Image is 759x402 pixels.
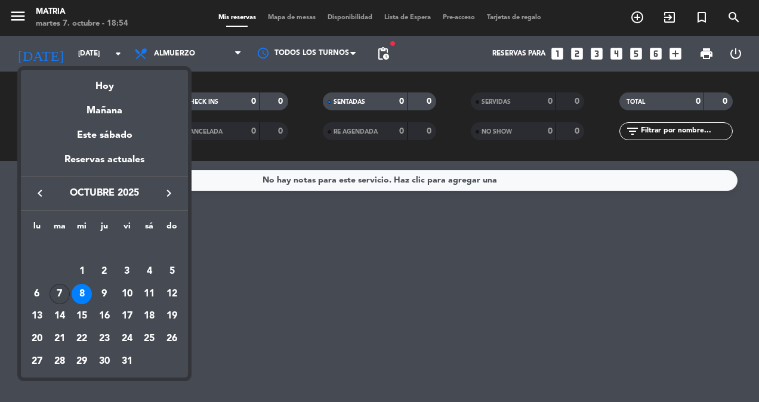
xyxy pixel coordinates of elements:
div: 28 [50,351,70,372]
td: OCT. [26,237,183,260]
td: 6 de octubre de 2025 [26,283,48,305]
div: 13 [27,306,47,326]
td: 15 de octubre de 2025 [70,305,93,327]
td: 5 de octubre de 2025 [161,260,183,283]
td: 1 de octubre de 2025 [70,260,93,283]
div: 11 [139,284,159,304]
td: 13 de octubre de 2025 [26,305,48,327]
td: 25 de octubre de 2025 [138,327,161,350]
div: 23 [94,329,115,349]
i: keyboard_arrow_right [162,186,176,200]
td: 19 de octubre de 2025 [161,305,183,327]
div: 8 [72,284,92,304]
td: 27 de octubre de 2025 [26,350,48,373]
div: 12 [162,284,182,304]
div: 17 [117,306,137,326]
div: Este sábado [21,119,188,152]
td: 3 de octubre de 2025 [116,260,138,283]
th: viernes [116,219,138,238]
td: 8 de octubre de 2025 [70,283,93,305]
div: 21 [50,329,70,349]
th: jueves [93,219,116,238]
td: 9 de octubre de 2025 [93,283,116,305]
td: 17 de octubre de 2025 [116,305,138,327]
td: 11 de octubre de 2025 [138,283,161,305]
div: 2 [94,261,115,282]
td: 18 de octubre de 2025 [138,305,161,327]
td: 20 de octubre de 2025 [26,327,48,350]
div: 1 [72,261,92,282]
td: 22 de octubre de 2025 [70,327,93,350]
div: 15 [72,306,92,326]
div: 19 [162,306,182,326]
div: 30 [94,351,115,372]
div: Reservas actuales [21,152,188,177]
div: 20 [27,329,47,349]
div: 25 [139,329,159,349]
div: 24 [117,329,137,349]
td: 29 de octubre de 2025 [70,350,93,373]
td: 16 de octubre de 2025 [93,305,116,327]
th: sábado [138,219,161,238]
div: 27 [27,351,47,372]
td: 14 de octubre de 2025 [48,305,71,327]
td: 2 de octubre de 2025 [93,260,116,283]
i: keyboard_arrow_left [33,186,47,200]
th: domingo [161,219,183,238]
td: 28 de octubre de 2025 [48,350,71,373]
div: Mañana [21,94,188,119]
div: 10 [117,284,137,304]
td: 23 de octubre de 2025 [93,327,116,350]
div: 14 [50,306,70,326]
div: 16 [94,306,115,326]
td: 21 de octubre de 2025 [48,327,71,350]
div: 4 [139,261,159,282]
th: lunes [26,219,48,238]
div: Hoy [21,70,188,94]
div: 22 [72,329,92,349]
div: 31 [117,351,137,372]
div: 29 [72,351,92,372]
div: 26 [162,329,182,349]
div: 5 [162,261,182,282]
div: 6 [27,284,47,304]
td: 26 de octubre de 2025 [161,327,183,350]
div: 7 [50,284,70,304]
th: martes [48,219,71,238]
td: 7 de octubre de 2025 [48,283,71,305]
td: 30 de octubre de 2025 [93,350,116,373]
td: 4 de octubre de 2025 [138,260,161,283]
button: keyboard_arrow_right [158,185,180,201]
div: 3 [117,261,137,282]
div: 18 [139,306,159,326]
span: octubre 2025 [51,185,158,201]
td: 12 de octubre de 2025 [161,283,183,305]
div: 9 [94,284,115,304]
th: miércoles [70,219,93,238]
td: 24 de octubre de 2025 [116,327,138,350]
td: 10 de octubre de 2025 [116,283,138,305]
td: 31 de octubre de 2025 [116,350,138,373]
button: keyboard_arrow_left [29,185,51,201]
